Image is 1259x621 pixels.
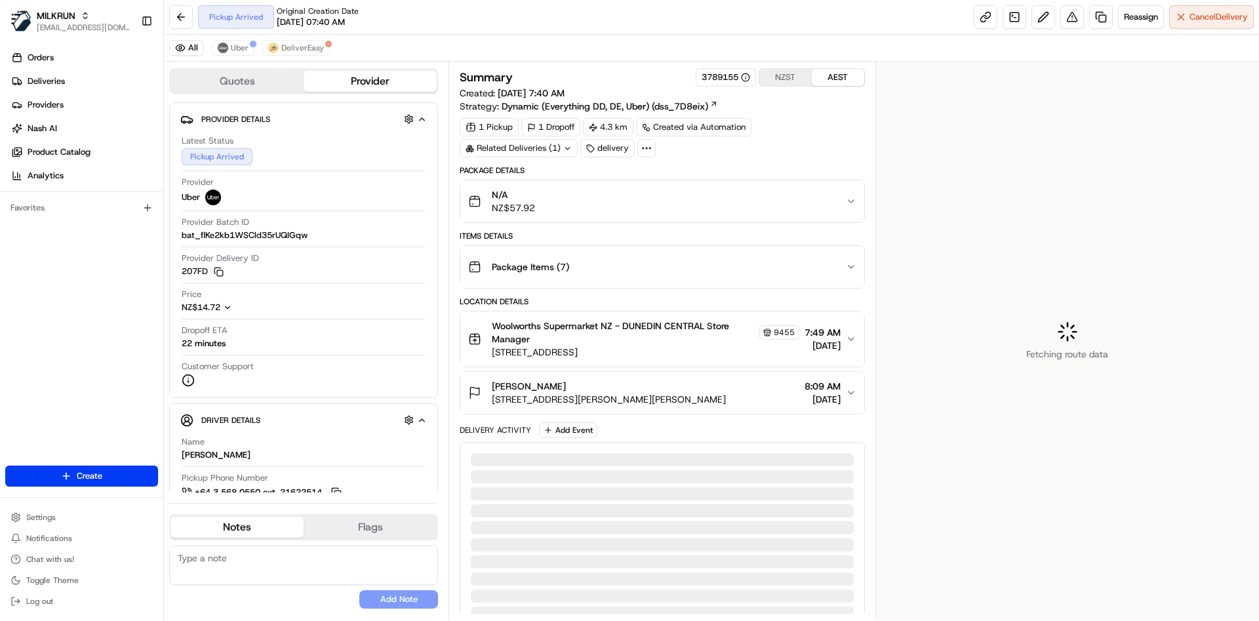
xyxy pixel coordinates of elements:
div: Favorites [5,197,158,218]
span: Created: [460,87,565,100]
span: Package Items ( 7 ) [492,260,569,273]
h3: Summary [460,71,513,83]
img: delivereasy_logo.png [268,43,279,53]
button: Quotes [170,71,304,92]
a: Nash AI [5,118,163,139]
button: NZST [759,69,812,86]
span: Price [182,289,201,300]
a: Analytics [5,165,163,186]
span: Name [182,436,205,448]
span: Toggle Theme [26,575,79,586]
button: Toggle Theme [5,571,158,590]
div: Delivery Activity [460,425,531,435]
span: Fetching route data [1026,348,1108,361]
span: [DATE] [805,393,841,406]
span: Woolworths Supermarket NZ - DUNEDIN CENTRAL Store Manager [492,319,755,346]
button: N/ANZ$57.92 [460,180,864,222]
span: [PERSON_NAME] [492,380,566,393]
span: Reassign [1124,11,1158,23]
button: Package Items (7) [460,246,864,288]
span: Latest Status [182,135,233,147]
a: Providers [5,94,163,115]
span: Analytics [28,170,64,182]
span: Provider Details [201,114,270,125]
span: bat_flKe2kb1WSCld35rUQIGqw [182,230,308,241]
img: uber-new-logo.jpeg [205,190,221,205]
div: Items Details [460,231,864,241]
button: Reassign [1118,5,1164,29]
button: Add Event [539,422,597,438]
button: Uber [212,40,254,56]
span: 7:49 AM [805,326,841,339]
span: Notifications [26,533,72,544]
img: MILKRUN [10,10,31,31]
div: 1 Pickup [460,118,519,136]
span: 8:09 AM [805,380,841,393]
span: Provider Batch ID [182,216,249,228]
button: AEST [812,69,864,86]
div: Related Deliveries (1) [460,139,578,157]
a: Deliveries [5,71,163,92]
span: [DATE] [805,339,841,352]
div: 4.3 km [583,118,633,136]
button: Flags [304,517,437,538]
span: 9455 [774,327,795,338]
a: Dynamic (Everything DD, DE, Uber) (dss_7D8eix) [502,100,718,113]
span: Original Creation Date [277,6,359,16]
button: Settings [5,508,158,527]
div: [PERSON_NAME] [182,449,250,461]
button: Provider Details [180,108,427,130]
button: Create [5,466,158,487]
span: Orders [28,52,54,64]
span: Log out [26,596,53,607]
span: NZ$57.92 [492,201,535,214]
span: N/A [492,188,535,201]
span: Driver Details [201,415,260,426]
span: DeliverEasy [281,43,324,53]
span: [DATE] 07:40 AM [277,16,345,28]
span: Dropoff ETA [182,325,228,336]
button: Chat with us! [5,550,158,569]
span: Provider [182,176,214,188]
span: Dynamic (Everything DD, DE, Uber) (dss_7D8eix) [502,100,708,113]
button: 207FD [182,266,224,277]
a: Product Catalog [5,142,163,163]
div: Package Details [460,165,864,176]
button: NZ$14.72 [182,302,297,313]
span: Pickup Phone Number [182,472,268,484]
a: Created via Automation [636,118,751,136]
span: Uber [231,43,249,53]
a: +64 3 568 0550 ext. 21622514 [182,485,344,500]
button: Woolworths Supermarket NZ - DUNEDIN CENTRAL Store Manager9455[STREET_ADDRESS]7:49 AM[DATE] [460,311,864,367]
button: [PERSON_NAME][STREET_ADDRESS][PERSON_NAME][PERSON_NAME]8:09 AM[DATE] [460,372,864,414]
span: Settings [26,512,56,523]
span: [STREET_ADDRESS][PERSON_NAME][PERSON_NAME] [492,393,726,406]
span: Deliveries [28,75,65,87]
button: 3789155 [702,71,750,83]
span: [DATE] 7:40 AM [498,87,565,99]
div: Strategy: [460,100,718,113]
button: All [169,40,204,56]
span: Providers [28,99,64,111]
button: MILKRUN [37,9,75,22]
span: Chat with us! [26,554,74,565]
button: CancelDelivery [1169,5,1254,29]
img: uber-new-logo.jpeg [218,43,228,53]
div: delivery [580,139,635,157]
div: Location Details [460,296,864,307]
button: DeliverEasy [262,40,330,56]
span: Create [77,470,102,482]
button: Log out [5,592,158,611]
span: Nash AI [28,123,57,134]
button: Notes [170,517,304,538]
span: Cancel Delivery [1189,11,1248,23]
div: 1 Dropoff [521,118,580,136]
span: [STREET_ADDRESS] [492,346,799,359]
button: [EMAIL_ADDRESS][DOMAIN_NAME] [37,22,130,33]
span: Product Catalog [28,146,90,158]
